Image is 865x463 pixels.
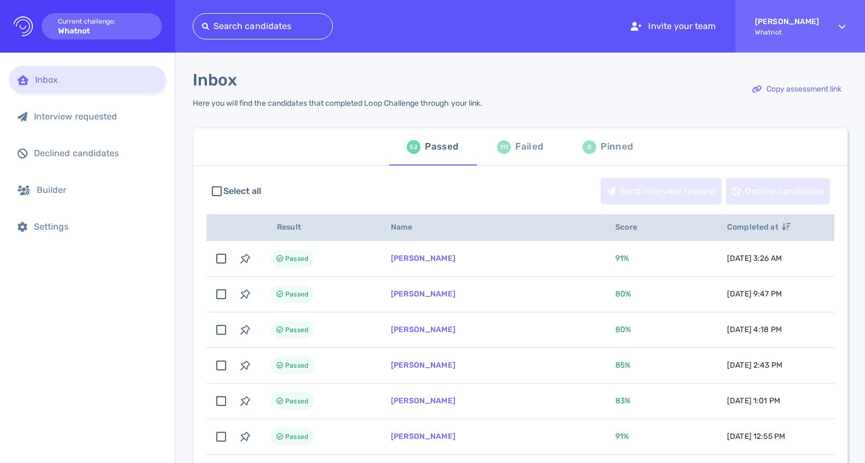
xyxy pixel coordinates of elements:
div: 111 [497,140,511,154]
strong: [PERSON_NAME] [755,17,819,26]
div: Inbox [35,75,157,85]
div: Pinned [601,139,633,155]
span: Passed [285,359,308,372]
h1: Inbox [193,70,237,90]
span: Passed [285,395,308,408]
span: Name [391,222,425,232]
div: Here you will find the candidates that completed Loop Challenge through your link. [193,99,482,108]
span: Score [615,222,649,232]
span: 83 % [615,396,631,405]
span: 91 % [615,432,629,441]
span: Passed [285,288,308,301]
span: Select all [223,185,262,198]
div: Declined candidates [34,148,157,158]
a: [PERSON_NAME] [391,361,455,370]
a: [PERSON_NAME] [391,289,455,299]
div: Send interview request [601,179,721,204]
a: [PERSON_NAME] [391,325,455,334]
span: 91 % [615,254,629,263]
div: 52 [407,140,420,154]
span: Passed [285,323,308,336]
span: Completed at [727,222,791,232]
span: 85 % [615,361,631,370]
a: [PERSON_NAME] [391,432,455,441]
span: [DATE] 9:47 PM [727,289,782,299]
div: Builder [37,185,157,195]
button: Decline candidates [726,178,830,204]
th: Result [257,214,378,241]
span: Whatnot [755,28,819,36]
div: 0 [583,140,596,154]
span: [DATE] 3:26 AM [727,254,782,263]
button: Copy assessment link [746,76,847,102]
span: [DATE] 4:18 PM [727,325,782,334]
span: Passed [285,430,308,443]
div: Passed [425,139,458,155]
div: Interview requested [34,111,157,122]
span: [DATE] 12:55 PM [727,432,785,441]
a: [PERSON_NAME] [391,396,455,405]
span: [DATE] 1:01 PM [727,396,780,405]
span: 80 % [615,289,631,299]
div: Decline candidates [726,179,829,204]
div: Copy assessment link [747,77,847,102]
div: Settings [34,221,157,232]
div: Failed [515,139,543,155]
span: Passed [285,252,308,265]
span: 80 % [615,325,631,334]
span: [DATE] 2:43 PM [727,361,782,370]
a: [PERSON_NAME] [391,254,455,263]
